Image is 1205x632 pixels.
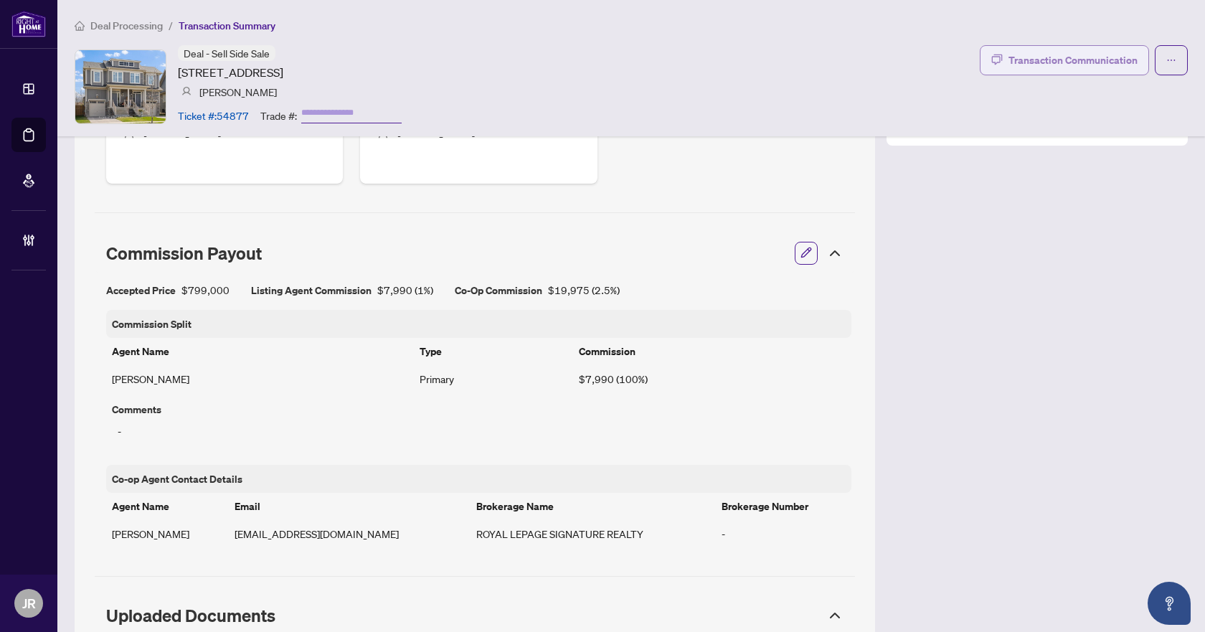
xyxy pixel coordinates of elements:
span: Commission Payout [106,242,262,264]
span: Deal Processing [90,19,163,32]
article: Commission Split [112,316,192,332]
article: Listing Agent Commission [251,282,372,298]
span: home [75,21,85,31]
th: Commission [573,338,851,365]
img: IMG-X12263013_1.jpg [75,50,166,123]
article: Comments [112,401,846,418]
td: [EMAIL_ADDRESS][DOMAIN_NAME] [229,520,471,547]
span: Deal - Sell Side Sale [184,47,270,60]
span: ellipsis [1166,55,1176,65]
td: Primary [414,365,573,392]
div: $19,975 ( 2.5% ) [455,282,620,298]
div: $7,990 ( 1% ) [251,282,433,298]
div: Transaction Communication [1008,49,1138,72]
div: $799,000 [106,282,230,298]
span: Transaction Summary [179,19,275,32]
span: Uploaded Documents [106,605,275,626]
button: Open asap [1148,582,1191,625]
img: logo [11,11,46,37]
img: svg%3e [181,87,192,97]
li: / [169,17,173,34]
td: [PERSON_NAME] [106,365,414,392]
article: Trade #: [260,108,297,123]
article: [PERSON_NAME] [199,84,277,100]
th: Type [414,338,573,365]
th: Brokerage Name [471,493,717,520]
article: [STREET_ADDRESS] [178,64,283,81]
article: Accepted Price [106,282,176,298]
div: Commission Payout [95,233,855,273]
th: Agent Name [106,493,229,520]
th: Email [229,493,471,520]
td: [PERSON_NAME] [106,520,229,547]
td: $7,990 (100%) [573,365,851,392]
td: ROYAL LEPAGE SIGNATURE REALTY [471,520,717,547]
span: JR [22,593,36,613]
button: Transaction Communication [980,45,1149,75]
td: - [716,520,851,547]
article: Co-op Agent Contact Details [112,471,242,487]
article: Co-Op Commission [455,282,542,298]
div: - [112,418,846,445]
article: Ticket #: 54877 [178,108,249,123]
th: Agent Name [106,338,414,365]
th: Brokerage Number [716,493,851,520]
